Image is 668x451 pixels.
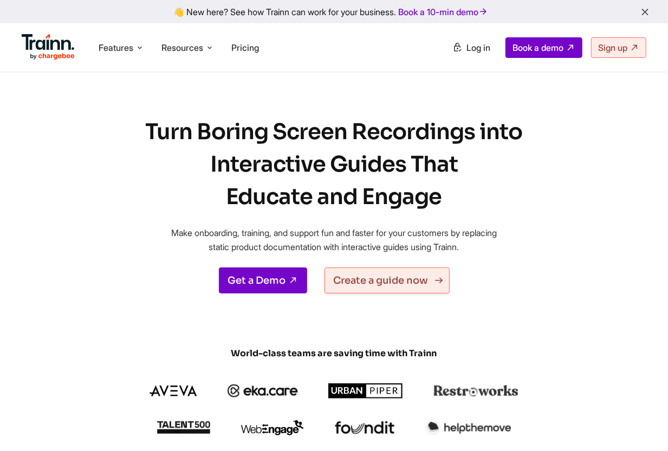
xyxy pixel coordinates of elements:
[7,6,661,17] div: 👋 New here? See how Trainn can work for your business.
[231,42,259,53] a: Pricing
[157,421,211,434] img: talent500 logo
[325,267,450,293] a: Create a guide now
[396,4,490,19] a: Book a 10-min demo
[513,42,563,53] span: Book a demo
[123,116,546,213] h1: Turn Boring Screen Recordings into Interactive Guides That Educate and Engage
[22,34,75,60] img: Trainn Logo
[328,383,403,398] img: urbanpiper logo
[219,267,307,293] a: Get a Demo
[74,348,594,360] span: World-class teams are saving time with Trainn
[505,37,582,58] a: Book a demo
[334,421,395,434] img: foundit logo
[433,385,518,397] img: restroworks logo
[466,42,490,53] span: Log in
[598,42,627,53] span: Sign up
[150,385,197,396] img: aveva logo
[228,384,298,397] img: ekacare logo
[591,37,646,58] a: Sign up
[161,226,508,254] p: Make onboarding, training, and support fun and faster for your customers by replacing static prod...
[614,399,668,451] iframe: Chat Widget
[241,420,304,435] img: webengage logo
[161,42,203,54] span: Resources
[99,42,133,54] span: Features
[446,38,497,57] a: Log in
[425,420,511,435] img: helpthemove logo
